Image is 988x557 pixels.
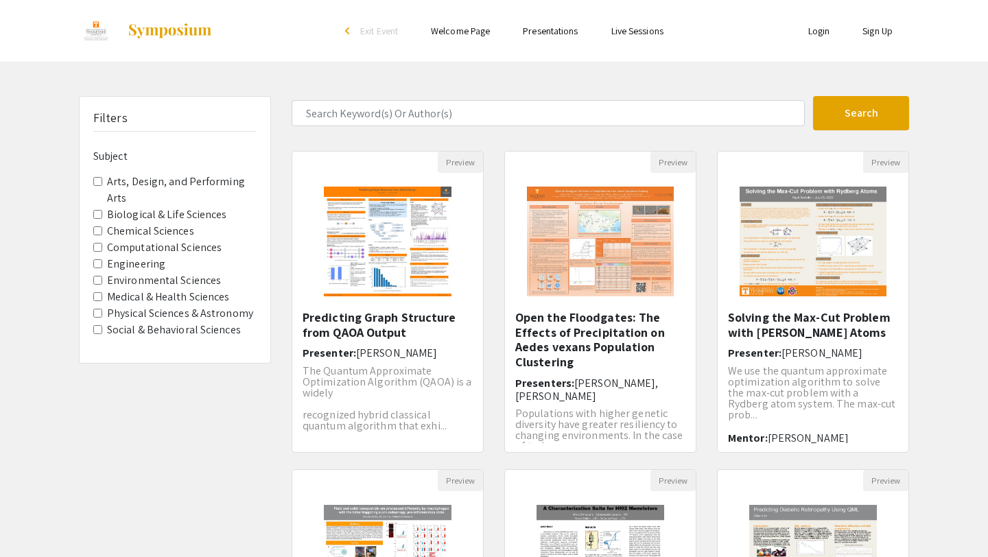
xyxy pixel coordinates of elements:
span: [PERSON_NAME] [356,346,437,360]
span: Mentor: [728,431,768,445]
a: Sign Up [862,25,893,37]
img: <p>Solving the Max-Cut Problem with Rydberg Atoms</p> [726,173,899,310]
span: Mentor: [303,442,342,456]
h5: Predicting Graph Structure from QAOA Output [303,310,473,340]
label: Physical Sciences & Astronomy [107,305,253,322]
iframe: Chat [10,495,58,547]
button: Preview [438,152,483,173]
label: Social & Behavioral Sciences [107,322,241,338]
button: Preview [863,152,908,173]
h5: Open the Floodgates: The Effects of Precipitation on Aedes vexans Population Clustering [515,310,685,369]
label: Engineering [107,256,165,272]
span: [PERSON_NAME] [781,346,862,360]
p: Populations with higher genetic diversity have greater resiliency to changing environments. In th... [515,408,685,452]
h6: Subject [93,150,257,163]
em: Aedes vexans [525,439,587,453]
label: Chemical Sciences [107,223,194,239]
div: Open Presentation <p>Open the Floodgates: The Effects of Precipitation on Aedes vexans Population... [504,151,696,453]
img: <p>Open the Floodgates: The Effects of Precipitation on Aedes vexans Population Clustering</p> [513,173,687,310]
button: Preview [438,470,483,491]
button: Preview [650,470,696,491]
h6: Presenters: [515,377,685,403]
span: [PERSON_NAME], [PERSON_NAME] [515,376,659,403]
a: Login [808,25,830,37]
span: Exit Event [360,25,398,37]
div: Open Presentation <p>Solving the Max-Cut Problem with Rydberg Atoms</p> [717,151,909,453]
div: arrow_back_ios [345,27,353,35]
img: Symposium by ForagerOne [127,23,213,39]
a: Presentations [523,25,578,37]
label: Medical & Health Sciences [107,289,230,305]
button: Search [813,96,909,130]
span: [PERSON_NAME] [768,431,849,445]
label: Biological & Life Sciences [107,206,227,223]
h6: Presenter: [303,346,473,359]
a: Welcome Page [431,25,490,37]
p: We use the quantum approximate optimization algorithm to solve the max-cut problem with a Rydberg... [728,366,898,420]
a: Live Sessions [611,25,663,37]
button: Preview [650,152,696,173]
p: recognized hybrid classical quantum algorithm that exhi... [303,410,473,431]
label: Arts, Design, and Performing Arts [107,174,257,206]
img: UTK Summer Research Scholars Symposium 2023 [79,14,113,48]
input: Search Keyword(s) Or Author(s) [292,100,805,126]
h5: Filters [93,110,128,126]
h6: Presenter: [728,346,898,359]
button: Preview [863,470,908,491]
p: The Quantum Approximate Optimization Algorithm (QAOA) is a widely [303,366,473,399]
label: Environmental Sciences [107,272,221,289]
img: <p>Predicting Graph Structure from QAOA Output</p> [310,173,466,310]
h5: Solving the Max-Cut Problem with [PERSON_NAME] Atoms [728,310,898,340]
label: Computational Sciences [107,239,222,256]
span: [PERSON_NAME] [342,442,423,456]
a: UTK Summer Research Scholars Symposium 2023 [79,14,213,48]
div: Open Presentation <p>Predicting Graph Structure from QAOA Output</p> [292,151,484,453]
